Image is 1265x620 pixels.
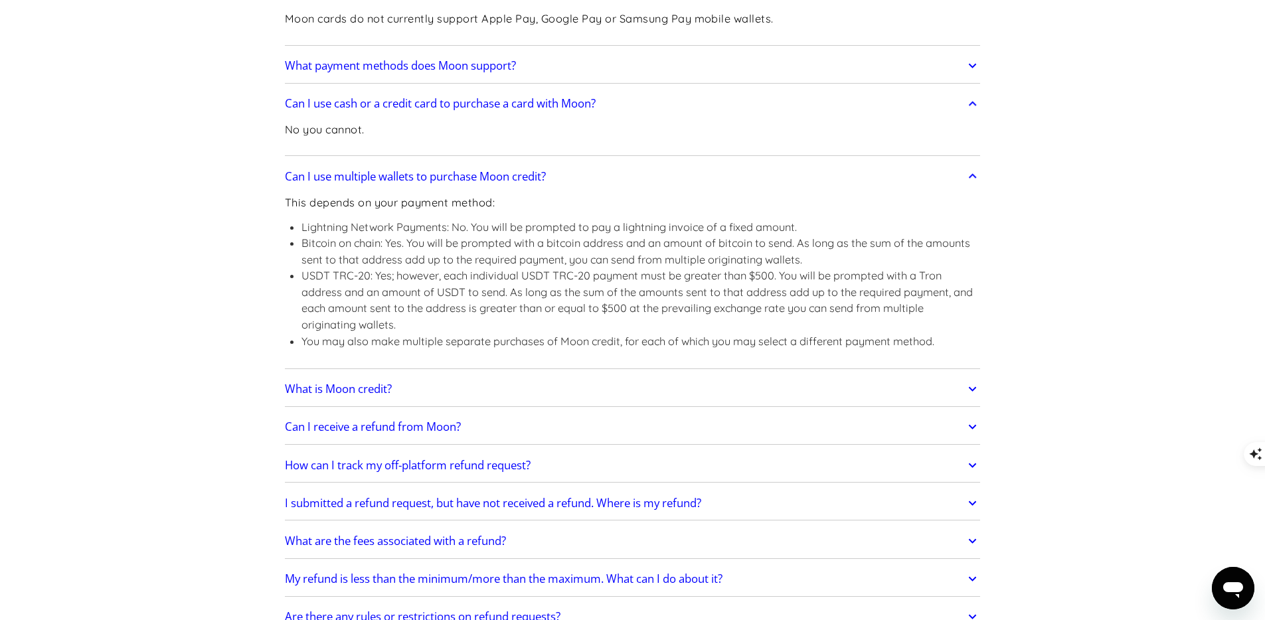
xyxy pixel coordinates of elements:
[1212,567,1254,609] iframe: Button to launch messaging window
[285,194,981,211] p: This depends on your payment method:
[285,382,392,396] h2: What is Moon credit?
[301,219,981,236] li: Lightning Network Payments: No. You will be prompted to pay a lightning invoice of a fixed amount.
[285,90,981,117] a: Can I use cash or a credit card to purchase a card with Moon?
[301,235,981,268] li: Bitcoin on chain: Yes. You will be prompted with a bitcoin address and an amount of bitcoin to se...
[285,97,596,110] h2: Can I use cash or a credit card to purchase a card with Moon?
[285,170,546,183] h2: Can I use multiple wallets to purchase Moon credit?
[285,497,701,510] h2: I submitted a refund request, but have not received a refund. Where is my refund?
[301,333,981,350] li: You may also make multiple separate purchases of Moon credit, for each of which you may select a ...
[285,163,981,191] a: Can I use multiple wallets to purchase Moon credit?
[285,534,506,548] h2: What are the fees associated with a refund?
[285,11,774,27] p: Moon cards do not currently support Apple Pay, Google Pay or Samsung Pay mobile wallets.
[285,375,981,403] a: What is Moon credit?
[285,489,981,517] a: I submitted a refund request, but have not received a refund. Where is my refund?
[301,268,981,333] li: USDT TRC-20: Yes; however, each individual USDT TRC-20 payment must be greater than $500. You wil...
[285,565,981,593] a: My refund is less than the minimum/more than the maximum. What can I do about it?
[285,121,365,138] p: No you cannot.
[285,420,461,433] h2: Can I receive a refund from Moon?
[285,527,981,555] a: What are the fees associated with a refund?
[285,451,981,479] a: How can I track my off-platform refund request?
[285,59,516,72] h2: What payment methods does Moon support?
[285,459,531,472] h2: How can I track my off-platform refund request?
[285,572,722,585] h2: My refund is less than the minimum/more than the maximum. What can I do about it?
[285,52,981,80] a: What payment methods does Moon support?
[285,414,981,441] a: Can I receive a refund from Moon?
